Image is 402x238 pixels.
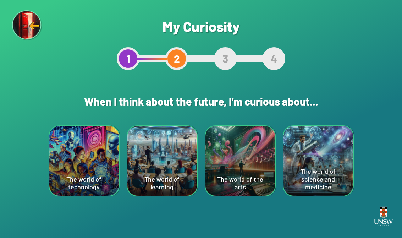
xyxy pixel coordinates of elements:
div: The world of the arts [205,126,275,196]
img: Exit [12,10,43,41]
div: 4 [263,47,285,70]
div: The world of technology [49,126,119,196]
div: 3 [214,47,237,70]
div: 2 [165,47,188,70]
div: The world of science and medicine [283,126,353,196]
h1: My Curiosity [117,18,285,35]
div: The world of learning [127,126,197,196]
div: 1 [117,47,139,70]
h2: When I think about the future, I'm curious about... [49,88,354,115]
